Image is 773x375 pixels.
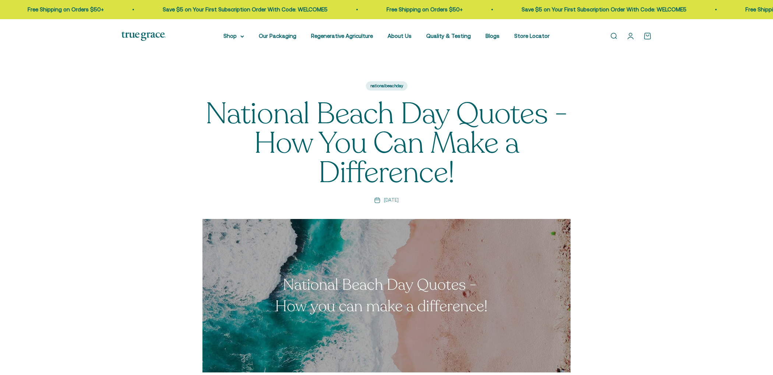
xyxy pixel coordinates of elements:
a: Quality & Testing [426,33,471,39]
img: National Beach Day Quotes - How You Can Make a Difference! [202,219,571,372]
h1: National Beach Day Quotes - How You Can Make a Difference! [202,99,571,188]
a: nationalbeachday [366,81,407,91]
p: Save $5 on Your First Subscription Order With Code: WELCOME5 [516,5,681,14]
a: About Us [388,33,412,39]
a: Regenerative Agriculture [311,33,373,39]
a: Free Shipping on Orders $50+ [22,6,99,13]
time: [DATE] [384,197,399,204]
summary: Shop [223,32,244,40]
a: Free Shipping on Orders $50+ [381,6,458,13]
a: Store Locator [514,33,550,39]
p: Save $5 on Your First Subscription Order With Code: WELCOME5 [158,5,322,14]
a: Blogs [486,33,500,39]
a: Our Packaging [259,33,296,39]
